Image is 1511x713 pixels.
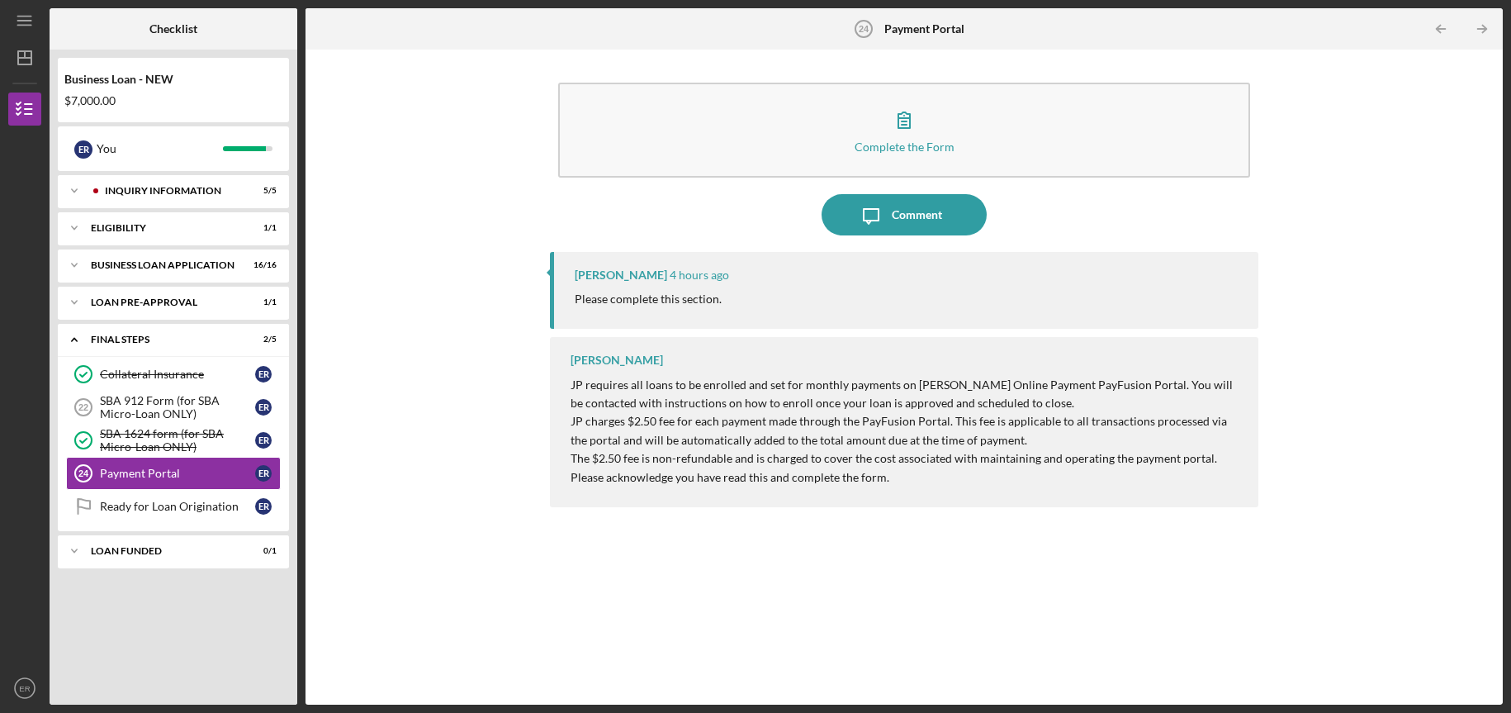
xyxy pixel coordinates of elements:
div: SBA 912 Form (for SBA Micro-Loan ONLY) [100,394,255,421]
div: Ready for Loan Origination [100,500,255,513]
div: E R [255,498,272,515]
button: Complete the Form [558,83,1250,178]
tspan: 24 [78,468,89,478]
div: FINAL STEPS [91,335,235,345]
div: You [97,135,223,163]
div: E R [255,432,272,449]
button: ER [8,672,41,705]
b: Checklist [149,22,197,36]
div: BUSINESS LOAN APPLICATION [91,260,235,270]
div: Complete the Form [855,140,954,153]
p: JP charges $2.50 fee for each payment made through the PayFusion Portal. This fee is applicable t... [571,412,1242,449]
a: Collateral InsuranceER [66,358,281,391]
div: ELIGIBILITY [91,223,235,233]
div: E R [255,399,272,416]
a: SBA 1624 form (for SBA Micro-Loan ONLY)ER [66,424,281,457]
p: Please complete this section. [575,290,722,308]
p: The $2.50 fee is non-refundable and is charged to cover the cost associated with maintaining and ... [571,449,1242,468]
time: 2025-10-15 15:37 [670,269,729,282]
div: [PERSON_NAME] [571,354,663,367]
div: E R [74,140,92,159]
div: Business Loan - NEW [64,73,282,86]
text: ER [19,684,30,693]
div: 1 / 1 [247,223,277,233]
div: LOAN FUNDED [91,546,235,556]
div: 5 / 5 [247,186,277,196]
div: LOAN PRE-APPROVAL [91,297,235,307]
p: JP requires all loans to be enrolled and set for monthly payments on [PERSON_NAME] Online Payment... [571,376,1242,413]
div: 2 / 5 [247,335,277,345]
div: 1 / 1 [247,297,277,307]
a: 22SBA 912 Form (for SBA Micro-Loan ONLY)ER [66,391,281,424]
div: Payment Portal [100,467,255,480]
div: Comment [892,194,942,235]
b: Payment Portal [884,22,964,36]
div: E R [255,465,272,482]
a: 24Payment PortalER [66,457,281,490]
div: E R [255,366,272,383]
div: [PERSON_NAME] [575,269,667,282]
div: INQUIRY INFORMATION [105,186,235,196]
div: SBA 1624 form (for SBA Micro-Loan ONLY) [100,427,255,454]
div: $7,000.00 [64,94,282,107]
div: 0 / 1 [247,546,277,556]
div: 16 / 16 [247,260,277,270]
tspan: 22 [78,402,88,412]
tspan: 24 [859,24,869,34]
a: Ready for Loan OriginationER [66,490,281,523]
button: Comment [822,194,987,235]
p: Please acknowledge you have read this and complete the form. [571,468,1242,487]
div: Collateral Insurance [100,368,255,381]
